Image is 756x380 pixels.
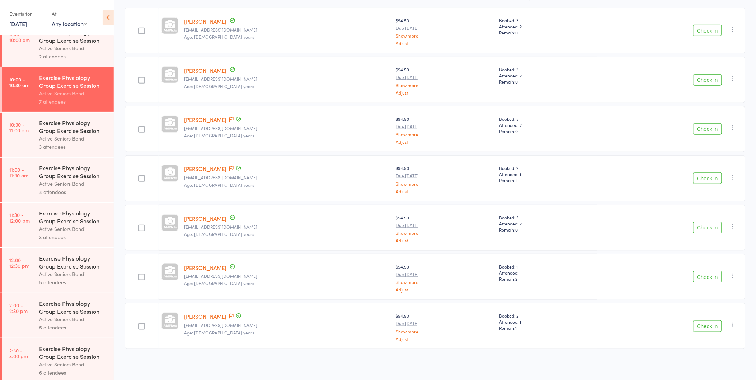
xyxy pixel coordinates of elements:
[515,325,517,331] span: 1
[396,75,493,80] small: Due [DATE]
[396,33,493,38] a: Show more
[184,83,254,89] span: Age: [DEMOGRAPHIC_DATA] years
[396,272,493,277] small: Due [DATE]
[396,313,493,341] div: $94.50
[184,264,226,271] a: [PERSON_NAME]
[39,225,108,233] div: Active Seniors Bondi
[499,122,595,128] span: Attended: 2
[396,287,493,292] a: Adjust
[2,158,114,202] a: 11:00 -11:30 amExercise Physiology Group Exercise SessionActive Seniors Bondi4 attendees
[184,76,390,81] small: psjones1947@gmail.com
[39,28,108,44] div: Exercise Physiology Group Exercise Session
[499,23,595,29] span: Attended: 2
[2,67,114,112] a: 10:00 -10:30 amExercise Physiology Group Exercise SessionActive Seniors Bondi7 attendees
[9,302,28,314] time: 2:00 - 2:30 pm
[2,203,114,247] a: 11:30 -12:00 pmExercise Physiology Group Exercise SessionActive Seniors Bondi3 attendees
[9,8,44,20] div: Events for
[39,180,108,188] div: Active Seniors Bondi
[499,128,595,134] span: Remain:
[396,329,493,334] a: Show more
[184,18,226,25] a: [PERSON_NAME]
[184,313,226,320] a: [PERSON_NAME]
[396,25,493,30] small: Due [DATE]
[39,360,108,369] div: Active Seniors Bondi
[39,315,108,323] div: Active Seniors Bondi
[184,67,226,74] a: [PERSON_NAME]
[184,126,390,131] small: brendarsn@gmail.com
[39,143,108,151] div: 3 attendees
[184,116,226,123] a: [PERSON_NAME]
[396,280,493,284] a: Show more
[499,72,595,79] span: Attended: 2
[499,325,595,331] span: Remain:
[39,345,108,360] div: Exercise Physiology Group Exercise Session
[39,188,108,196] div: 4 attendees
[693,123,722,135] button: Check in
[184,27,390,32] small: jillpatriciajones@gmail.com
[396,173,493,178] small: Due [DATE]
[499,263,595,270] span: Booked: 1
[9,212,30,223] time: 11:30 - 12:00 pm
[9,167,28,178] time: 11:00 - 11:30 am
[396,132,493,137] a: Show more
[396,17,493,46] div: $94.50
[184,323,390,328] small: jnjthompson01@gmail.com
[184,231,254,237] span: Age: [DEMOGRAPHIC_DATA] years
[2,22,114,67] a: 9:30 -10:00 amExercise Physiology Group Exercise SessionActive Seniors Bondi2 attendees
[9,20,27,28] a: [DATE]
[39,299,108,315] div: Exercise Physiology Group Exercise Session
[184,34,254,40] span: Age: [DEMOGRAPHIC_DATA] years
[9,31,30,43] time: 9:30 - 10:00 am
[396,139,493,144] a: Adjust
[396,223,493,228] small: Due [DATE]
[396,189,493,194] a: Adjust
[499,276,595,282] span: Remain:
[396,321,493,326] small: Due [DATE]
[39,164,108,180] div: Exercise Physiology Group Exercise Session
[396,66,493,95] div: $94.50
[396,116,493,144] div: $94.50
[396,90,493,95] a: Adjust
[184,329,254,336] span: Age: [DEMOGRAPHIC_DATA] years
[39,44,108,52] div: Active Seniors Bondi
[499,319,595,325] span: Attended: 1
[52,20,87,28] div: Any location
[693,222,722,233] button: Check in
[39,254,108,270] div: Exercise Physiology Group Exercise Session
[39,278,108,286] div: 5 attendees
[184,280,254,286] span: Age: [DEMOGRAPHIC_DATA] years
[2,113,114,157] a: 10:30 -11:00 amExercise Physiology Group Exercise SessionActive Seniors Bondi3 attendees
[184,165,226,172] a: [PERSON_NAME]
[693,74,722,86] button: Check in
[39,52,108,61] div: 2 attendees
[39,323,108,332] div: 5 attendees
[499,227,595,233] span: Remain:
[499,17,595,23] span: Booked: 3
[9,257,29,269] time: 12:00 - 12:30 pm
[499,79,595,85] span: Remain:
[515,29,518,35] span: 0
[39,73,108,89] div: Exercise Physiology Group Exercise Session
[184,215,226,222] a: [PERSON_NAME]
[396,41,493,46] a: Adjust
[499,270,595,276] span: Attended: -
[2,248,114,293] a: 12:00 -12:30 pmExercise Physiology Group Exercise SessionActive Seniors Bondi5 attendees
[499,165,595,171] span: Booked: 2
[499,313,595,319] span: Booked: 2
[499,66,595,72] span: Booked: 3
[9,122,29,133] time: 10:30 - 11:00 am
[693,172,722,184] button: Check in
[184,274,390,279] small: jaellethompson@gmail.com
[396,124,493,129] small: Due [DATE]
[515,128,518,134] span: 0
[39,98,108,106] div: 7 attendees
[515,79,518,85] span: 0
[396,337,493,341] a: Adjust
[515,227,518,233] span: 0
[9,76,29,88] time: 10:00 - 10:30 am
[693,25,722,36] button: Check in
[693,320,722,332] button: Check in
[396,83,493,87] a: Show more
[39,209,108,225] div: Exercise Physiology Group Exercise Session
[396,238,493,243] a: Adjust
